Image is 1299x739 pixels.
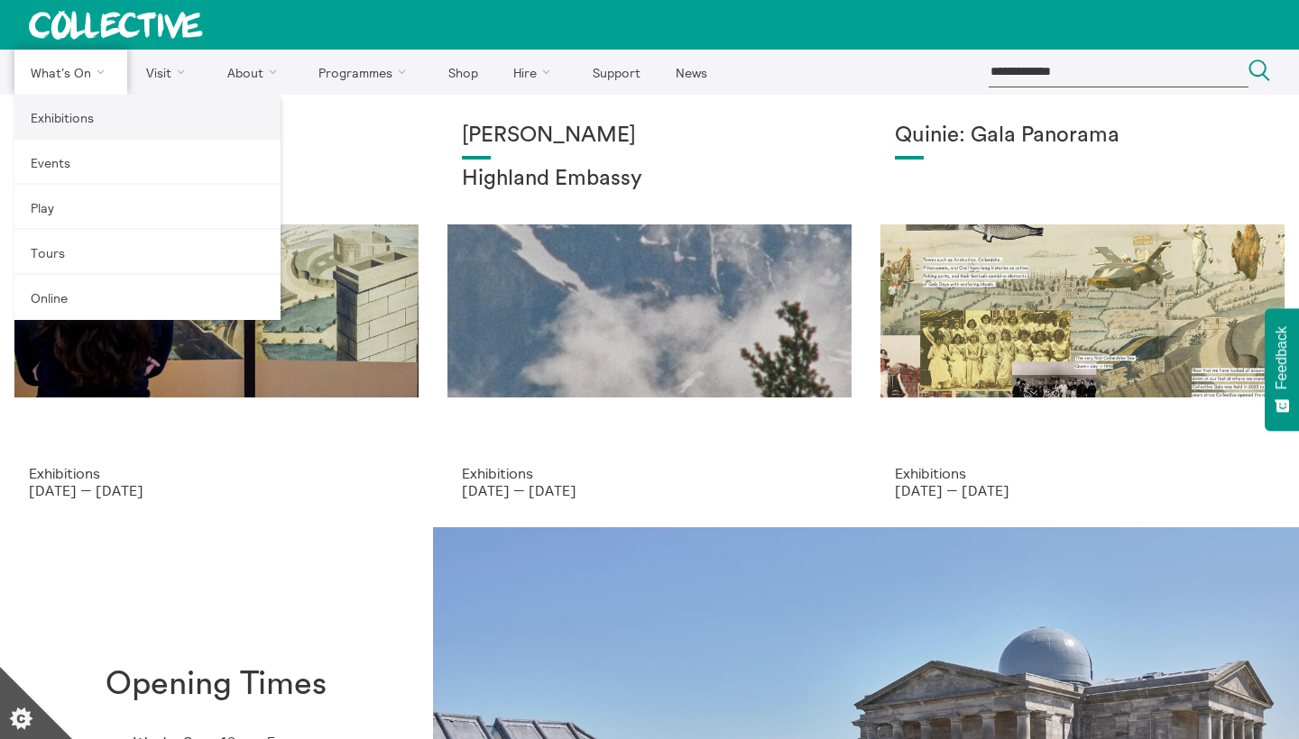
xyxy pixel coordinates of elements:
[14,185,281,230] a: Play
[14,230,281,275] a: Tours
[462,482,837,498] p: [DATE] — [DATE]
[895,482,1270,498] p: [DATE] — [DATE]
[462,123,837,149] h1: [PERSON_NAME]
[498,50,574,95] a: Hire
[659,50,723,95] a: News
[895,465,1270,481] p: Exhibitions
[303,50,429,95] a: Programmes
[131,50,208,95] a: Visit
[29,465,404,481] p: Exhibitions
[866,95,1299,527] a: Josie Vallely Quinie: Gala Panorama Exhibitions [DATE] — [DATE]
[433,95,866,527] a: Solar wheels 17 [PERSON_NAME] Highland Embassy Exhibitions [DATE] — [DATE]
[14,275,281,320] a: Online
[895,123,1270,149] h1: Quinie: Gala Panorama
[211,50,299,95] a: About
[432,50,493,95] a: Shop
[14,50,127,95] a: What's On
[576,50,656,95] a: Support
[462,465,837,481] p: Exhibitions
[14,140,281,185] a: Events
[1274,326,1290,389] span: Feedback
[29,482,404,498] p: [DATE] — [DATE]
[462,167,837,192] h2: Highland Embassy
[14,95,281,140] a: Exhibitions
[1265,308,1299,431] button: Feedback - Show survey
[106,666,327,703] h1: Opening Times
